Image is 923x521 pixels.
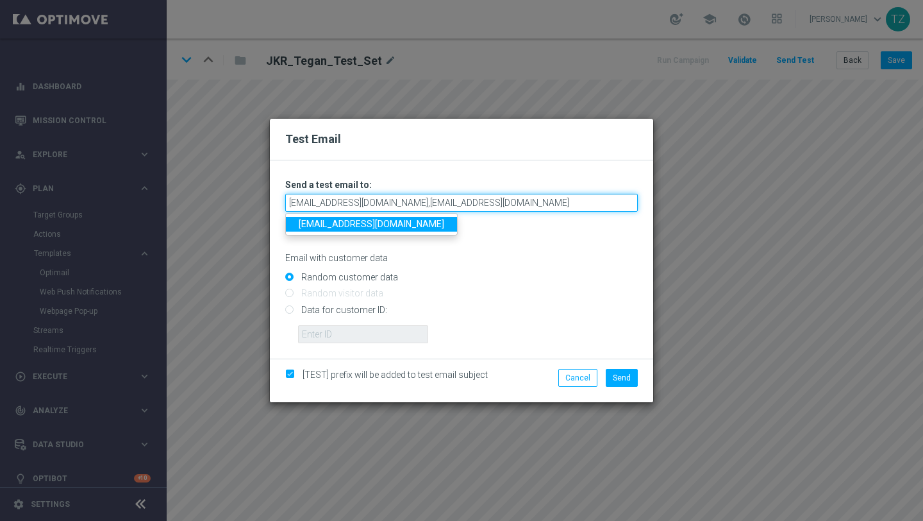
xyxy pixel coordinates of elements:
label: Random customer data [298,271,398,283]
span: Send [613,373,631,382]
button: Cancel [558,369,597,387]
a: [EMAIL_ADDRESS][DOMAIN_NAME] [286,217,457,232]
p: Separate multiple addresses with commas [285,215,638,226]
input: Enter ID [298,325,428,343]
h2: Test Email [285,132,638,147]
span: [TEST] prefix will be added to test email subject [303,370,488,380]
button: Send [606,369,638,387]
h3: Send a test email to: [285,179,638,191]
p: Email with customer data [285,252,638,264]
